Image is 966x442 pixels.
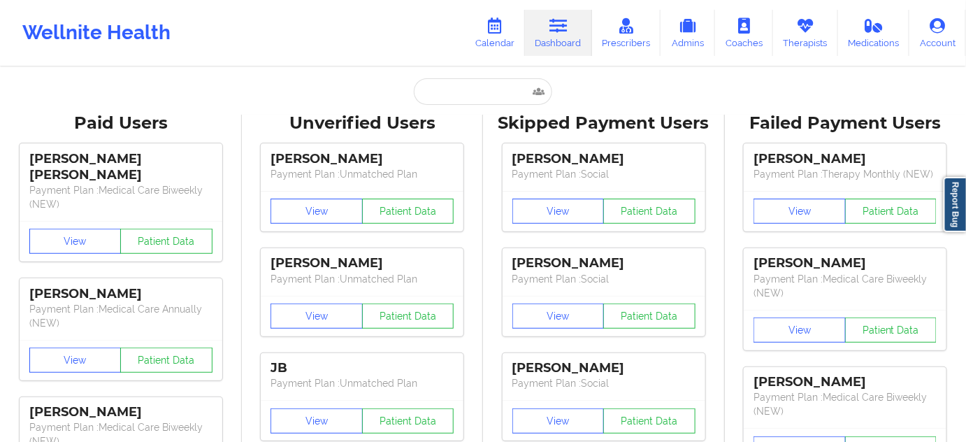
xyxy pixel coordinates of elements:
button: Patient Data [120,348,212,373]
button: View [754,199,846,224]
p: Payment Plan : Social [512,272,695,286]
div: [PERSON_NAME] [PERSON_NAME] [29,151,212,183]
div: [PERSON_NAME] [271,151,454,167]
button: View [271,199,363,224]
a: Account [909,10,966,56]
button: View [754,318,846,343]
a: Prescribers [592,10,661,56]
a: Admins [661,10,715,56]
p: Payment Plan : Therapy Monthly (NEW) [754,167,937,181]
a: Coaches [715,10,773,56]
button: View [271,304,363,329]
a: Calendar [465,10,525,56]
p: Payment Plan : Social [512,376,695,390]
p: Payment Plan : Medical Care Biweekly (NEW) [29,183,212,211]
a: Report Bug [944,177,966,232]
a: Dashboard [525,10,592,56]
button: Patient Data [362,408,454,434]
div: Failed Payment Users [735,113,957,134]
div: Skipped Payment Users [493,113,715,134]
button: Patient Data [603,304,695,329]
div: [PERSON_NAME] [29,286,212,302]
button: Patient Data [362,304,454,329]
p: Payment Plan : Unmatched Plan [271,272,454,286]
button: View [271,408,363,434]
button: View [512,408,605,434]
div: Unverified Users [252,113,474,134]
button: Patient Data [362,199,454,224]
button: View [29,348,122,373]
div: [PERSON_NAME] [512,360,695,376]
p: Payment Plan : Unmatched Plan [271,376,454,390]
button: Patient Data [603,408,695,434]
div: [PERSON_NAME] [29,404,212,420]
button: Patient Data [845,318,937,343]
button: View [29,229,122,254]
p: Payment Plan : Unmatched Plan [271,167,454,181]
div: JB [271,360,454,376]
div: [PERSON_NAME] [754,151,937,167]
div: Paid Users [10,113,232,134]
button: View [512,199,605,224]
button: Patient Data [120,229,212,254]
a: Therapists [773,10,838,56]
div: [PERSON_NAME] [271,255,454,271]
button: Patient Data [845,199,937,224]
p: Payment Plan : Medical Care Annually (NEW) [29,302,212,330]
div: [PERSON_NAME] [754,255,937,271]
div: [PERSON_NAME] [754,374,937,390]
div: [PERSON_NAME] [512,151,695,167]
button: Patient Data [603,199,695,224]
p: Payment Plan : Medical Care Biweekly (NEW) [754,390,937,418]
a: Medications [838,10,910,56]
p: Payment Plan : Social [512,167,695,181]
div: [PERSON_NAME] [512,255,695,271]
p: Payment Plan : Medical Care Biweekly (NEW) [754,272,937,300]
button: View [512,304,605,329]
